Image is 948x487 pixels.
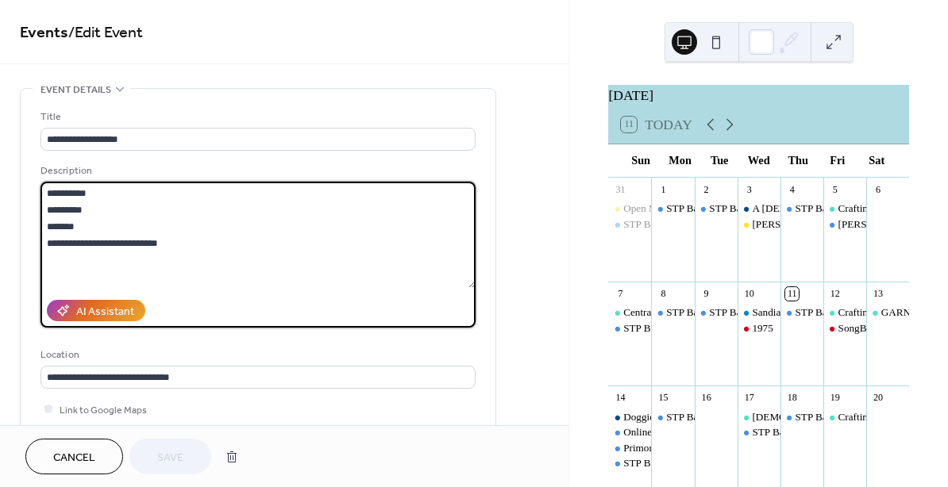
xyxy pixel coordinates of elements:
[738,201,780,216] div: A Church Board Meeting
[666,201,836,216] div: STP Baby with the bath water rehearsals
[871,182,884,196] div: 6
[699,182,713,196] div: 2
[785,391,799,405] div: 18
[871,391,884,405] div: 20
[838,305,901,320] div: Crafting Circle
[40,82,111,98] span: Event details
[614,391,627,405] div: 14
[608,305,651,320] div: Central Colorado Humanist
[608,410,651,424] div: Doggie Market
[40,163,472,179] div: Description
[828,287,842,301] div: 12
[709,201,879,216] div: STP Baby with the bath water rehearsals
[778,144,818,177] div: Thu
[823,321,866,336] div: SongBird Rehearsal
[76,304,134,320] div: AI Assistant
[657,287,670,301] div: 8
[818,144,857,177] div: Fri
[47,300,145,321] button: AI Assistant
[742,287,756,301] div: 10
[623,305,756,320] div: Central [US_STATE] Humanist
[780,305,823,320] div: STP Baby with the bath water rehearsals
[614,287,627,301] div: 7
[623,201,665,216] div: Open Mic
[752,201,943,216] div: A [DEMOGRAPHIC_DATA] Board Meeting
[738,217,780,232] div: Matt Flinner Trio opening guest Briony Hunn
[838,321,923,336] div: SongBird Rehearsal
[623,217,793,232] div: STP Baby with the bath water rehearsals
[661,144,700,177] div: Mon
[608,201,651,216] div: Open Mic
[695,201,738,216] div: STP Baby with the bath water rehearsals
[871,287,884,301] div: 13
[780,410,823,424] div: STP Baby with the bath water rehearsals
[666,410,836,424] div: STP Baby with the bath water rehearsals
[20,17,68,48] a: Events
[623,456,793,470] div: STP Baby with the bath water rehearsals
[823,217,866,232] div: Salida Moth Mixed ages auditions
[608,217,651,232] div: STP Baby with the bath water rehearsals
[828,182,842,196] div: 5
[738,305,780,320] div: Sandia Hearing Aid Center
[738,410,780,424] div: Shamanic Healing Circle with Sarah Sol
[752,305,865,320] div: Sandia Hearing Aid Center
[866,305,909,320] div: GARNA presents Colorado Environmental Film Fest
[608,456,651,470] div: STP Baby with the bath water rehearsals
[657,391,670,405] div: 15
[838,201,901,216] div: Crafting Circle
[823,305,866,320] div: Crafting Circle
[828,391,842,405] div: 19
[742,391,756,405] div: 17
[699,391,713,405] div: 16
[699,144,739,177] div: Tue
[68,17,143,48] span: / Edit Event
[699,287,713,301] div: 9
[666,305,836,320] div: STP Baby with the bath water rehearsals
[709,305,879,320] div: STP Baby with the bath water rehearsals
[623,425,848,439] div: Online Silent Auction for Campout for the cause ends
[823,410,866,424] div: Crafting Circle
[651,305,694,320] div: STP Baby with the bath water rehearsals
[651,201,694,216] div: STP Baby with the bath water rehearsals
[752,425,922,439] div: STP Baby with the bath water rehearsals
[738,425,780,439] div: STP Baby with the bath water rehearsals
[742,182,756,196] div: 3
[40,347,472,363] div: Location
[623,321,793,336] div: STP Baby with the bath water rehearsals
[60,402,147,419] span: Link to Google Maps
[608,425,651,439] div: Online Silent Auction for Campout for the cause ends
[608,441,651,455] div: Primordial Sound Meditation with Priti Chanda Klco
[657,182,670,196] div: 1
[608,321,651,336] div: STP Baby with the bath water rehearsals
[738,321,780,336] div: 1975
[621,144,661,177] div: Sun
[752,321,773,336] div: 1975
[623,441,853,455] div: Primordial Sound Meditation with [PERSON_NAME]
[651,410,694,424] div: STP Baby with the bath water rehearsals
[614,182,627,196] div: 31
[623,410,687,424] div: Doggie Market
[40,109,472,125] div: Title
[695,305,738,320] div: STP Baby with the bath water rehearsals
[785,182,799,196] div: 4
[857,144,896,177] div: Sat
[739,144,779,177] div: Wed
[838,410,901,424] div: Crafting Circle
[608,85,909,105] div: [DATE]
[785,287,799,301] div: 11
[25,439,123,474] button: Cancel
[53,450,95,466] span: Cancel
[780,201,823,216] div: STP Baby with the bath water rehearsals
[823,201,866,216] div: Crafting Circle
